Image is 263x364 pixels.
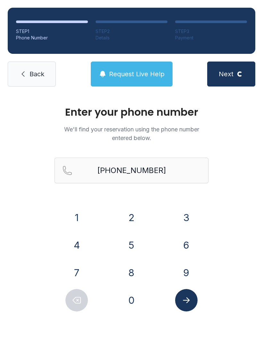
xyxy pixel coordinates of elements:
[65,261,88,284] button: 7
[175,261,198,284] button: 9
[55,125,208,142] p: We'll find your reservation using the phone number entered below.
[175,289,198,311] button: Submit lookup form
[55,158,208,183] input: Reservation phone number
[96,28,167,35] div: STEP 2
[96,35,167,41] div: Details
[109,70,165,79] span: Request Live Help
[120,289,143,311] button: 0
[65,234,88,256] button: 4
[219,70,233,79] span: Next
[55,107,208,117] h1: Enter your phone number
[120,261,143,284] button: 8
[30,70,44,79] span: Back
[65,206,88,229] button: 1
[175,28,247,35] div: STEP 3
[16,28,88,35] div: STEP 1
[65,289,88,311] button: Delete number
[120,206,143,229] button: 2
[16,35,88,41] div: Phone Number
[120,234,143,256] button: 5
[175,206,198,229] button: 3
[175,35,247,41] div: Payment
[175,234,198,256] button: 6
